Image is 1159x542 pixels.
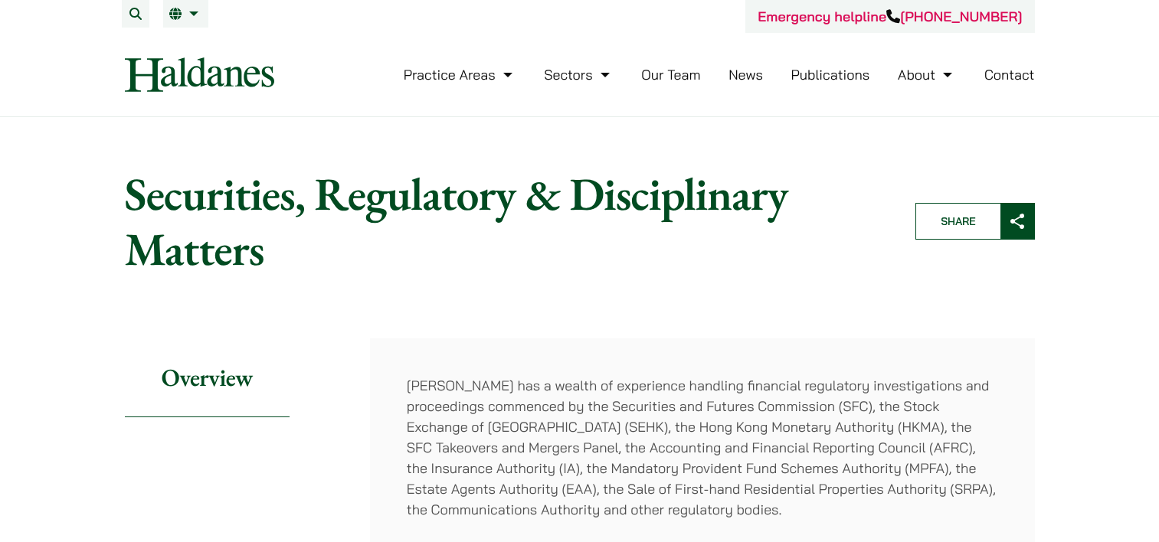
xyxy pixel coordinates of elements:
a: Emergency helpline[PHONE_NUMBER] [758,8,1022,25]
a: Practice Areas [404,66,516,83]
a: About [898,66,956,83]
h1: Securities, Regulatory & Disciplinary Matters [125,166,889,276]
p: [PERSON_NAME] has a wealth of experience handling financial regulatory investigations and proceed... [407,375,998,520]
img: Logo of Haldanes [125,57,274,92]
span: Share [916,204,1000,239]
a: Publications [791,66,870,83]
h2: Overview [125,338,290,417]
a: Our Team [641,66,700,83]
a: Contact [984,66,1035,83]
a: EN [169,8,202,20]
a: Sectors [544,66,613,83]
a: News [728,66,763,83]
button: Share [915,203,1035,240]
